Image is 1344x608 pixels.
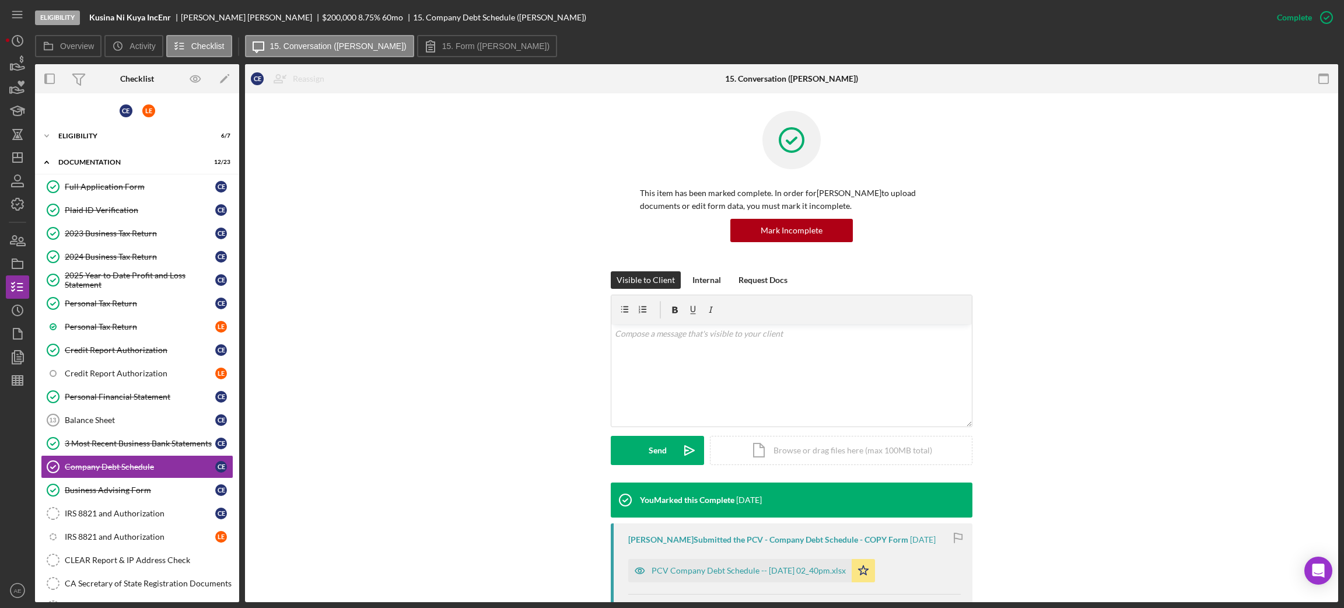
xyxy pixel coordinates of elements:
div: L E [215,321,227,333]
div: Credit Report Authorization [65,369,215,378]
button: Overview [35,35,101,57]
button: Request Docs [733,271,793,289]
div: [PERSON_NAME] [PERSON_NAME] [181,13,322,22]
div: 15. Conversation ([PERSON_NAME]) [725,74,858,83]
div: IRS 8821 and Authorization [65,509,215,518]
a: 2024 Business Tax ReturnCE [41,245,233,268]
div: C E [215,274,227,286]
label: 15. Form ([PERSON_NAME]) [442,41,549,51]
a: 3 Most Recent Business Bank StatementsCE [41,432,233,455]
div: 60 mo [382,13,403,22]
div: Personal Tax Return [65,299,215,308]
div: [PERSON_NAME] Submitted the PCV - Company Debt Schedule - COPY Form [628,535,908,544]
div: C E [120,104,132,117]
div: Balance Sheet [65,415,215,425]
div: C E [215,344,227,356]
div: 15. Company Debt Schedule ([PERSON_NAME]) [413,13,586,22]
div: Send [649,436,667,465]
div: C E [215,204,227,216]
div: 12 / 23 [209,159,230,166]
a: Company Debt ScheduleCE [41,455,233,478]
div: L E [215,531,227,543]
p: This item has been marked complete. In order for [PERSON_NAME] to upload documents or edit form d... [640,187,943,213]
button: Checklist [166,35,232,57]
div: Request Docs [738,271,787,289]
div: L E [215,368,227,379]
a: 2025 Year to Date Profit and Loss StatementCE [41,268,233,292]
label: Checklist [191,41,225,51]
a: IRS 8821 and AuthorizationCE [41,502,233,525]
div: L E [142,104,155,117]
div: C E [215,391,227,403]
div: CA Secretary of State Registration Documents [65,579,233,588]
b: Kusina Ni Kuya IncEnr [89,13,171,22]
span: $200,000 [322,12,356,22]
div: Business Advising Form [65,485,215,495]
div: C E [215,508,227,519]
div: You Marked this Complete [640,495,734,505]
a: CLEAR Report & IP Address Check [41,548,233,572]
div: C E [215,251,227,263]
time: 2025-09-22 21:52 [736,495,762,505]
a: Full Application FormCE [41,175,233,198]
a: CA Secretary of State Registration Documents [41,572,233,595]
div: Complete [1277,6,1312,29]
button: Activity [104,35,163,57]
a: Personal Tax ReturnLE [41,315,233,338]
text: AE [14,588,22,594]
a: 13Balance SheetCE [41,408,233,432]
button: AE [6,579,29,602]
div: PCV Company Debt Schedule -- [DATE] 02_40pm.xlsx [652,566,846,575]
button: 15. Conversation ([PERSON_NAME]) [245,35,414,57]
div: 6 / 7 [209,132,230,139]
div: C E [215,484,227,496]
div: Checklist [120,74,154,83]
button: Complete [1265,6,1338,29]
button: CEReassign [245,67,336,90]
a: Personal Tax ReturnCE [41,292,233,315]
label: Activity [129,41,155,51]
div: Credit Report Authorization [65,345,215,355]
a: Business Advising FormCE [41,478,233,502]
div: C E [251,72,264,85]
div: 2025 Year to Date Profit and Loss Statement [65,271,215,289]
a: Credit Report AuthorizationLE [41,362,233,385]
div: 2024 Business Tax Return [65,252,215,261]
div: Personal Financial Statement [65,392,215,401]
div: IRS 8821 and Authorization [65,532,215,541]
div: C E [215,181,227,193]
div: 2023 Business Tax Return [65,229,215,238]
div: 3 Most Recent Business Bank Statements [65,439,215,448]
div: C E [215,438,227,449]
button: Mark Incomplete [730,219,853,242]
div: C E [215,461,227,473]
div: Documentation [58,159,201,166]
div: Open Intercom Messenger [1304,557,1332,585]
label: Overview [60,41,94,51]
a: Personal Financial StatementCE [41,385,233,408]
button: Visible to Client [611,271,681,289]
button: Internal [687,271,727,289]
div: CLEAR Report & IP Address Check [65,555,233,565]
div: Internal [692,271,721,289]
div: Mark Incomplete [761,219,822,242]
div: Reassign [293,67,324,90]
div: Eligibility [35,11,80,25]
div: Plaid ID Verification [65,205,215,215]
a: IRS 8821 and AuthorizationLE [41,525,233,548]
a: Plaid ID VerificationCE [41,198,233,222]
div: C E [215,228,227,239]
a: Credit Report AuthorizationCE [41,338,233,362]
button: 15. Form ([PERSON_NAME]) [417,35,557,57]
div: Eligibility [58,132,201,139]
time: 2025-09-22 18:40 [910,535,936,544]
div: Personal Tax Return [65,322,215,331]
a: 2023 Business Tax ReturnCE [41,222,233,245]
div: C E [215,414,227,426]
label: 15. Conversation ([PERSON_NAME]) [270,41,407,51]
div: Company Debt Schedule [65,462,215,471]
button: PCV Company Debt Schedule -- [DATE] 02_40pm.xlsx [628,559,875,582]
div: C E [215,298,227,309]
div: 8.75 % [358,13,380,22]
button: Send [611,436,704,465]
